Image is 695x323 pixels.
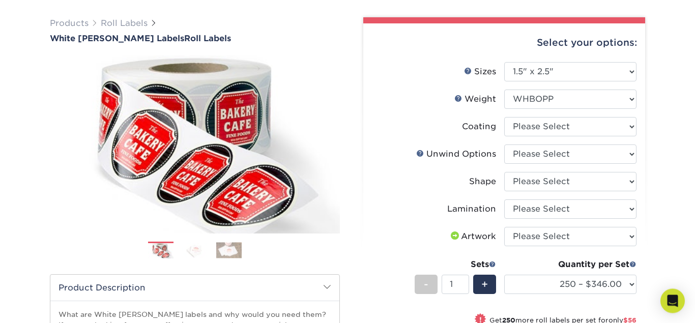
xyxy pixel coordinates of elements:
span: - [424,277,428,292]
div: Unwind Options [416,148,496,160]
div: Shape [469,175,496,188]
div: Sizes [464,66,496,78]
div: Weight [454,93,496,105]
a: Products [50,18,89,28]
a: White [PERSON_NAME] LabelsRoll Labels [50,34,340,43]
img: White BOPP Labels 01 [50,44,340,245]
h2: Product Description [50,275,339,301]
img: Roll Labels 01 [148,242,173,260]
h1: Roll Labels [50,34,340,43]
img: Roll Labels 03 [216,242,242,258]
div: Open Intercom Messenger [660,288,685,313]
div: Coating [462,121,496,133]
div: Lamination [447,203,496,215]
span: + [481,277,488,292]
span: White [PERSON_NAME] Labels [50,34,184,43]
div: Select your options: [371,23,637,62]
img: Roll Labels 02 [182,242,208,258]
div: Sets [415,258,496,271]
div: Quantity per Set [504,258,636,271]
div: Artwork [449,230,496,243]
a: Roll Labels [101,18,148,28]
